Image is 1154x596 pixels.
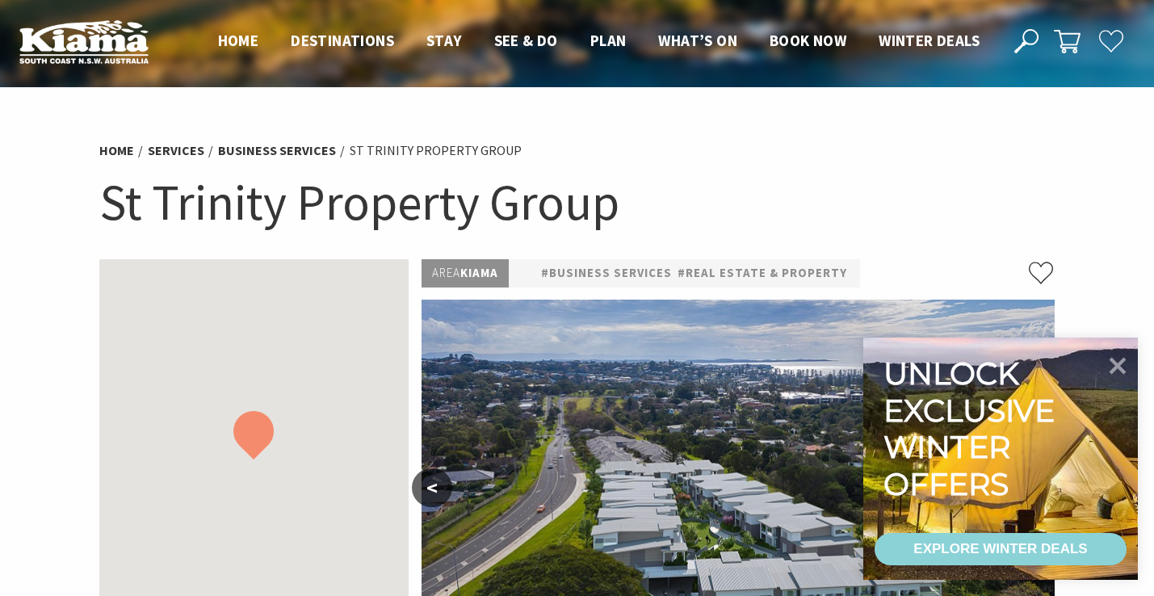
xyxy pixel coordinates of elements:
[99,142,134,159] a: Home
[148,142,204,159] a: Services
[770,31,846,50] span: Book now
[494,31,558,50] span: See & Do
[218,31,259,50] span: Home
[426,31,462,50] span: Stay
[432,265,460,280] span: Area
[879,31,980,50] span: Winter Deals
[350,141,522,162] li: St Trinity Property Group
[218,142,336,159] a: Business Services
[913,533,1087,565] div: EXPLORE WINTER DEALS
[202,28,996,55] nav: Main Menu
[883,355,1062,502] div: Unlock exclusive winter offers
[422,259,509,288] p: Kiama
[590,31,627,50] span: Plan
[291,31,394,50] span: Destinations
[875,533,1127,565] a: EXPLORE WINTER DEALS
[541,263,672,283] a: #Business Services
[412,468,452,507] button: <
[99,170,1055,235] h1: St Trinity Property Group
[19,19,149,64] img: Kiama Logo
[658,31,737,50] span: What’s On
[678,263,847,283] a: #Real Estate & Property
